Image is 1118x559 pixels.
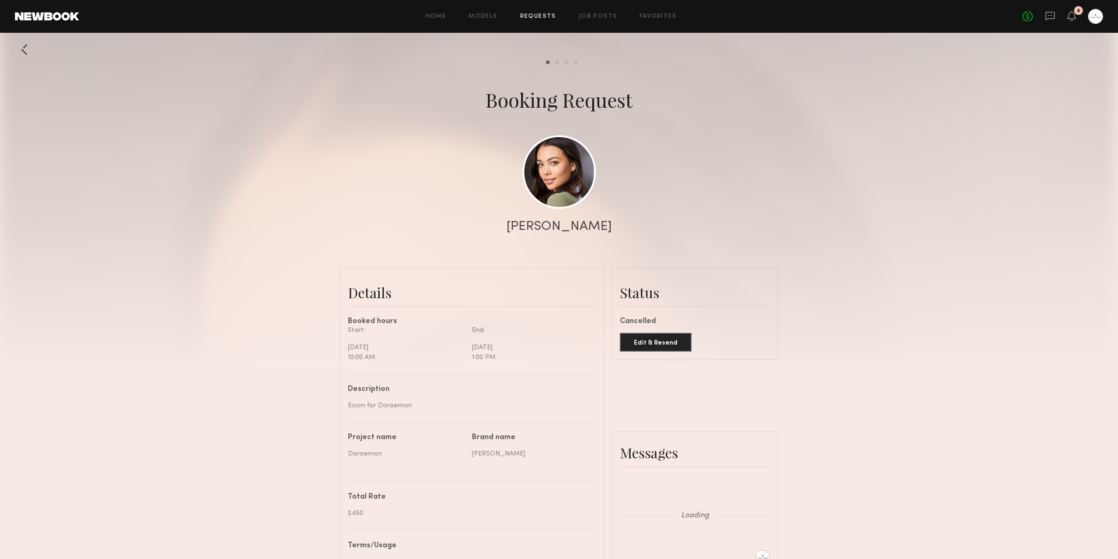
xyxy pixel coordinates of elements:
[620,333,691,352] button: Edit & Resend
[681,512,709,520] span: Loading
[520,14,556,20] a: Requests
[348,325,465,335] div: Start:
[472,343,589,353] div: [DATE]
[1077,8,1080,14] div: 8
[348,353,465,362] div: 10:00 AM
[620,443,770,462] div: Messages
[348,401,589,411] div: Ecom for Doraemon
[472,353,589,362] div: 1:00 PM
[485,87,633,113] div: Booking Request
[640,14,677,20] a: Favorites
[426,14,447,20] a: Home
[469,14,497,20] a: Models
[579,14,618,20] a: Job Posts
[507,220,612,233] div: [PERSON_NAME]
[348,283,596,302] div: Details
[348,318,596,325] div: Booked hours
[620,318,770,325] div: Cancelled
[472,449,589,459] div: [PERSON_NAME]
[348,434,465,441] div: Project name
[348,449,465,459] div: Doraemon
[348,493,589,501] div: Total Rate
[348,343,465,353] div: [DATE]
[348,542,589,550] div: Terms/Usage
[348,386,589,393] div: Description
[348,508,589,518] div: $450
[620,283,770,302] div: Status
[472,434,589,441] div: Brand name
[472,325,589,335] div: End:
